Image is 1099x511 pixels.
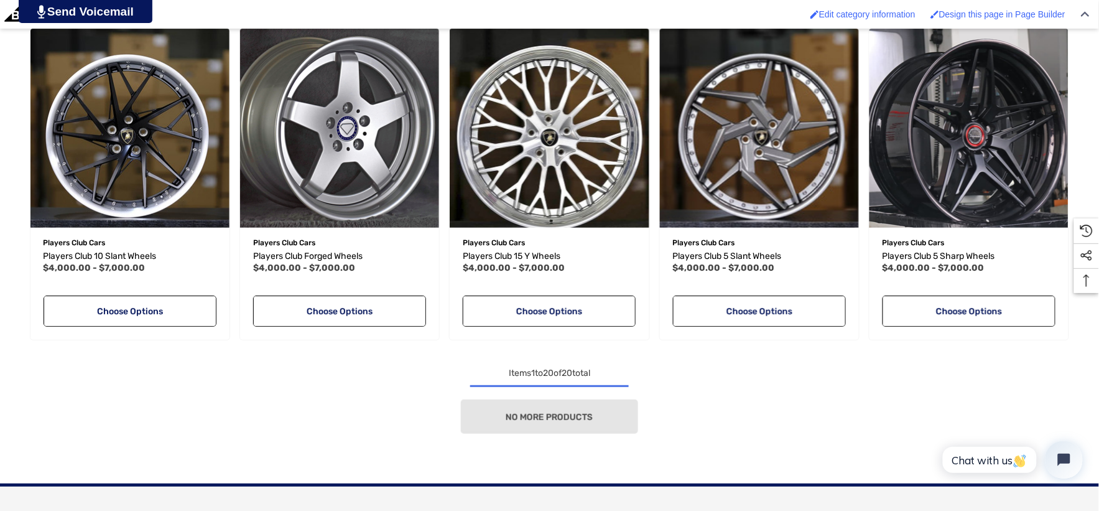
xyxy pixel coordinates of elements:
p: Players Club Cars [44,235,216,251]
span: Edit category information [819,9,916,19]
p: Players Club Cars [253,235,426,251]
span: $4,000.00 - $7,000.00 [463,263,565,273]
span: 20 [562,368,572,378]
p: Players Club Cars [673,235,846,251]
span: 1 [531,368,535,378]
p: Players Club Cars [463,235,636,251]
img: Players Club Forged Wheels [240,29,439,228]
span: $4,000.00 - $7,000.00 [883,263,985,273]
a: Choose Options [883,296,1055,327]
nav: pagination [25,366,1074,434]
span: $4,000.00 - $7,000.00 [673,263,775,273]
a: Choose Options [253,296,426,327]
svg: Recently Viewed [1080,225,1093,237]
a: Choose Options [673,296,846,327]
img: Players Club 10 Slant 2-Piece Forged Wheels [30,29,230,228]
a: Players Club 5 Sharp Wheels,Price range from $4,000.00 to $7,000.00 [883,249,1055,264]
img: Players Club 5 Slant 2-Piece Forged Wheels [660,29,859,228]
span: Design this page in Page Builder [939,9,1065,19]
span: Players Club 15 Y Wheels [463,251,560,261]
img: Players Club 15 Y 2-Piece Forged Wheels [450,29,649,228]
a: Players Club Forged Wheels,Price range from $4,000.00 to $7,000.00 [240,29,439,228]
svg: Social Media [1080,250,1093,262]
a: Players Club 5 Slant Wheels,Price range from $4,000.00 to $7,000.00 [673,249,846,264]
a: Players Club Forged Wheels,Price range from $4,000.00 to $7,000.00 [253,249,426,264]
div: Items to of total [25,366,1074,381]
span: Players Club 10 Slant Wheels [44,251,157,261]
a: Choose Options [44,296,216,327]
span: Players Club 5 Slant Wheels [673,251,782,261]
a: Players Club 10 Slant Wheels,Price range from $4,000.00 to $7,000.00 [30,29,230,228]
svg: Top [1074,274,1099,287]
span: Players Club Forged Wheels [253,251,363,261]
a: Choose Options [463,296,636,327]
a: Players Club 15 Y Wheels,Price range from $4,000.00 to $7,000.00 [463,249,636,264]
img: PjwhLS0gR2VuZXJhdG9yOiBHcmF2aXQuaW8gLS0+PHN2ZyB4bWxucz0iaHR0cDovL3d3dy53My5vcmcvMjAwMC9zdmciIHhtb... [37,5,45,19]
a: Design this page in Page Builder [924,3,1072,26]
span: 20 [543,368,554,378]
img: Players Club 5 Sharp 2-Piece Forged Wheels [869,29,1069,228]
p: Players Club Cars [883,235,1055,251]
a: Players Club 5 Slant Wheels,Price range from $4,000.00 to $7,000.00 [660,29,859,228]
a: Players Club 5 Sharp Wheels,Price range from $4,000.00 to $7,000.00 [869,29,1069,228]
span: Players Club 5 Sharp Wheels [883,251,995,261]
a: Players Club 15 Y Wheels,Price range from $4,000.00 to $7,000.00 [450,29,649,228]
a: Edit category information [804,3,922,26]
span: $4,000.00 - $7,000.00 [44,263,146,273]
a: Players Club 10 Slant Wheels,Price range from $4,000.00 to $7,000.00 [44,249,216,264]
iframe: Tidio Chat [929,431,1093,489]
span: $4,000.00 - $7,000.00 [253,263,355,273]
